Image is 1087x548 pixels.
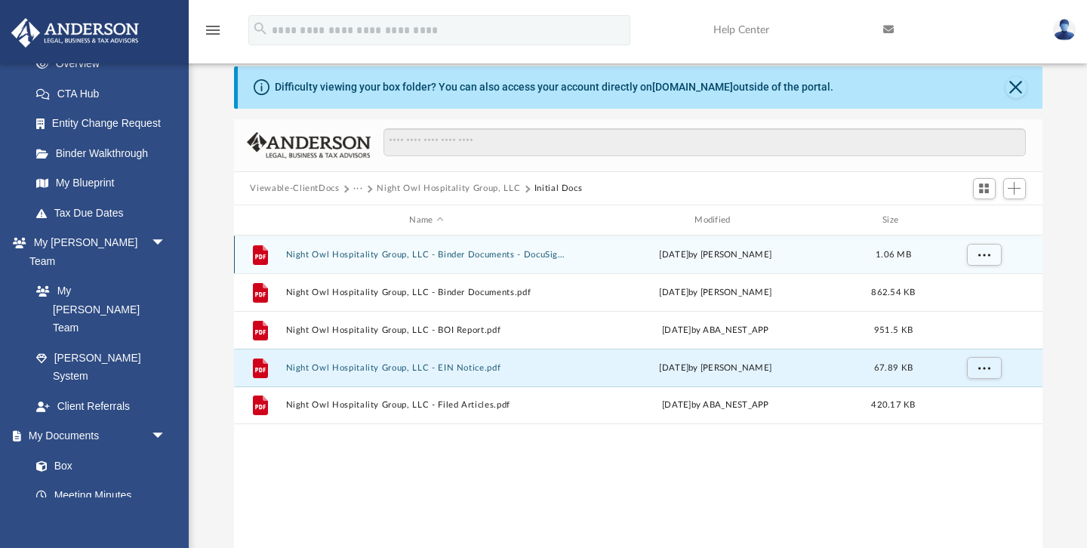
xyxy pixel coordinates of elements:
a: [PERSON_NAME] System [21,343,181,391]
button: Close [1005,77,1027,98]
button: More options [966,357,1001,380]
div: id [930,214,1036,227]
input: Search files and folders [383,128,1025,157]
button: Night Owl Hospitality Group, LLC - BOI Report.pdf [285,325,568,335]
a: Binder Walkthrough [21,138,189,168]
a: Meeting Minutes [21,481,181,511]
div: [DATE] by ABA_NEST_APP [574,399,857,412]
span: 67.89 KB [873,364,912,372]
a: My [PERSON_NAME] Teamarrow_drop_down [11,228,181,276]
button: Viewable-ClientDocs [250,182,339,195]
button: Night Owl Hospitality Group, LLC - EIN Notice.pdf [285,363,568,373]
button: Night Owl Hospitality Group, LLC [377,182,520,195]
div: [DATE] by [PERSON_NAME] [574,248,857,262]
div: grid [234,236,1042,548]
button: ··· [353,182,363,195]
div: Name [285,214,567,227]
span: arrow_drop_down [151,421,181,452]
div: id [240,214,278,227]
a: CTA Hub [21,79,189,109]
button: Night Owl Hospitality Group, LLC - Filed Articles.pdf [285,401,568,411]
img: Anderson Advisors Platinum Portal [7,18,143,48]
img: User Pic [1053,19,1076,41]
button: Switch to Grid View [973,178,996,199]
button: Night Owl Hospitality Group, LLC - Binder Documents.pdf [285,288,568,297]
button: More options [966,282,1001,304]
button: More options [966,244,1001,266]
button: Night Owl Hospitality Group, LLC - Binder Documents - DocuSigned.pdf [285,250,568,260]
a: menu [204,29,222,39]
button: Initial Docs [534,182,583,195]
a: My Blueprint [21,168,181,199]
a: Box [21,451,174,481]
a: Client Referrals [21,391,181,421]
i: menu [204,21,222,39]
span: 1.06 MB [876,251,911,259]
div: Difficulty viewing your box folder? You can also access your account directly on outside of the p... [275,79,833,95]
span: 951.5 KB [873,326,912,334]
span: arrow_drop_down [151,228,181,259]
div: Modified [574,214,856,227]
button: More options [966,319,1001,342]
a: My [PERSON_NAME] Team [21,276,174,343]
div: [DATE] by [PERSON_NAME] [574,362,857,375]
button: Add [1003,178,1026,199]
span: 420.17 KB [871,401,915,409]
div: Size [863,214,923,227]
a: Entity Change Request [21,109,189,139]
a: [DOMAIN_NAME] [652,81,733,93]
a: My Documentsarrow_drop_down [11,421,181,451]
a: Overview [21,49,189,79]
button: More options [966,394,1001,417]
div: [DATE] by ABA_NEST_APP [574,324,857,337]
div: [DATE] by [PERSON_NAME] [574,286,857,300]
i: search [252,20,269,37]
span: 862.54 KB [871,288,915,297]
a: Tax Due Dates [21,198,189,228]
